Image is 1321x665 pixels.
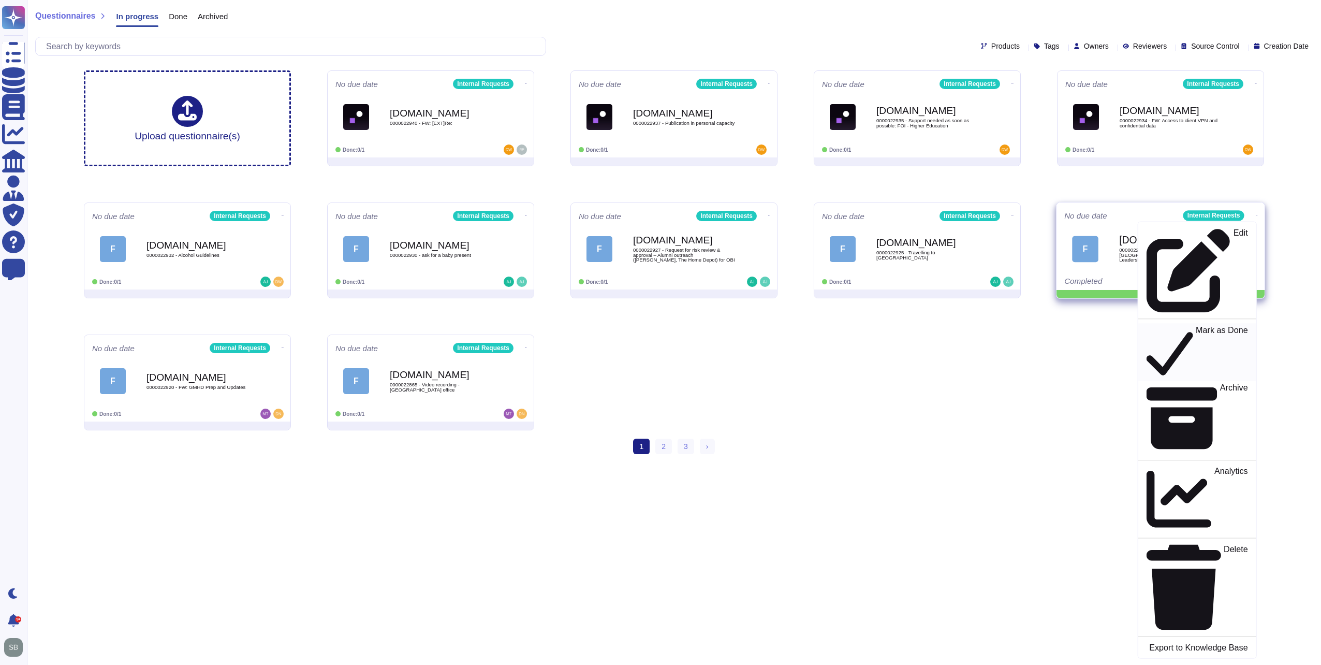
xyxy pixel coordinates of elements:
b: [DOMAIN_NAME] [390,370,493,380]
span: No due date [335,212,378,220]
div: Internal Requests [696,211,757,221]
p: Delete [1224,545,1248,630]
span: No due date [92,344,135,352]
span: 0000022937 - Publication in personal capacity [633,121,737,126]
span: No due date [579,80,621,88]
div: Internal Requests [696,79,757,89]
span: 0000022940 - FW: [EXT]Re: [390,121,493,126]
span: Done: 0/1 [343,147,364,153]
div: F [100,236,126,262]
div: Internal Requests [210,343,270,353]
span: No due date [579,212,621,220]
span: No due date [1064,212,1107,220]
span: 0000022906 - [EXT]Fw: [GEOGRAPHIC_DATA] with Q2 — Executive Leadership Retreat [1119,248,1224,263]
span: No due date [335,80,378,88]
img: Logo [343,104,369,130]
span: Done: 0/1 [99,279,121,285]
span: Reviewers [1133,42,1167,50]
p: Mark as Done [1196,326,1248,379]
img: Logo [586,104,612,130]
span: Source Control [1191,42,1239,50]
p: Analytics [1214,467,1248,532]
img: user [273,409,284,419]
span: 0000022927 - Request for risk review & approval – Alumni outreach ([PERSON_NAME], The Home Depot)... [633,248,737,263]
a: Mark as Done [1138,323,1256,381]
span: Done: 0/1 [343,411,364,417]
p: Edit [1234,229,1248,313]
img: user [504,144,514,155]
b: [DOMAIN_NAME] [390,108,493,118]
div: F [100,368,126,394]
span: In progress [116,12,158,20]
span: Products [991,42,1020,50]
span: 1 [633,439,650,454]
span: No due date [92,212,135,220]
a: 2 [655,439,672,454]
img: user [747,277,757,287]
span: 0000022930 - ask for a baby present [390,253,493,258]
p: Archive [1220,383,1248,454]
span: No due date [822,212,864,220]
span: 0000022925 - Travelling to [GEOGRAPHIC_DATA] [876,250,980,260]
img: user [273,277,284,287]
div: Upload questionnaire(s) [135,96,240,141]
span: No due date [335,344,378,352]
span: Done: 0/1 [586,279,608,285]
div: Internal Requests [453,211,513,221]
div: F [1072,236,1098,262]
span: › [706,442,709,451]
div: Internal Requests [210,211,270,221]
a: Edit [1138,226,1256,315]
span: Creation Date [1264,42,1309,50]
b: [DOMAIN_NAME] [1119,235,1224,245]
a: Analytics [1138,465,1256,534]
div: F [343,368,369,394]
div: Internal Requests [940,79,1000,89]
img: user [517,277,527,287]
span: 0000022932 - Alcohol Guidelines [146,253,250,258]
a: Export to Knowledge Base [1138,641,1256,654]
img: user [4,638,23,657]
span: 0000022865 - Video recording - [GEOGRAPHIC_DATA] office [390,382,493,392]
img: user [504,409,514,419]
p: Export to Knowledge Base [1149,644,1247,652]
span: No due date [1065,80,1108,88]
a: 3 [678,439,694,454]
a: Archive [1138,381,1256,456]
b: [DOMAIN_NAME] [633,108,737,118]
img: Logo [830,104,856,130]
img: user [1003,277,1014,287]
img: user [260,409,271,419]
img: Logo [1073,104,1099,130]
div: Completed [1064,277,1193,287]
div: F [586,236,612,262]
span: 0000022935 - Support needed as soon as possible: FOI - Higher Education [876,118,980,128]
img: user [990,277,1001,287]
img: user [504,277,514,287]
span: Done: 0/1 [586,147,608,153]
div: Internal Requests [453,79,513,89]
div: Internal Requests [1183,210,1244,221]
div: Internal Requests [453,343,513,353]
div: Internal Requests [1183,79,1243,89]
div: Internal Requests [940,211,1000,221]
div: 9+ [15,616,21,623]
span: 0000022934 - FW: Access to client VPN and confidential data [1120,118,1223,128]
span: Archived [198,12,228,20]
button: user [2,636,30,659]
img: user [517,144,527,155]
span: Done: 0/1 [1073,147,1094,153]
b: [DOMAIN_NAME] [146,240,250,250]
img: user [760,277,770,287]
b: [DOMAIN_NAME] [633,235,737,245]
span: Owners [1084,42,1109,50]
span: No due date [822,80,864,88]
span: Questionnaires [35,12,95,20]
img: user [260,277,271,287]
img: user [1243,144,1253,155]
b: [DOMAIN_NAME] [876,238,980,248]
img: user [756,144,767,155]
span: 0000022920 - FW: GMHD Prep and Updates [146,385,250,390]
input: Search by keywords [41,37,546,55]
img: user [1000,144,1010,155]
